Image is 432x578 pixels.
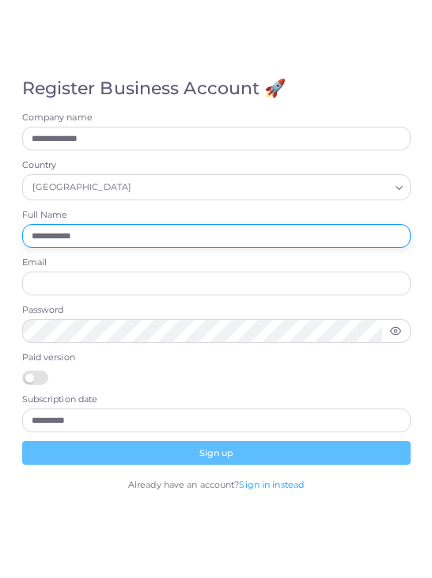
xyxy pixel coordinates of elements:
[22,174,411,200] div: Search for option
[22,352,411,364] label: Paid version
[22,78,411,99] h4: Register Business Account 🚀
[22,159,411,172] label: Country
[22,112,411,124] label: Company name
[22,304,411,317] label: Password
[22,394,411,406] label: Subscription date
[22,209,411,222] label: Full Name
[22,257,411,269] label: Email
[239,479,304,490] a: Sign in instead
[22,441,411,465] button: Sign up
[128,479,240,490] span: Already have an account?
[135,179,389,196] input: Search for option
[31,180,134,196] span: [GEOGRAPHIC_DATA]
